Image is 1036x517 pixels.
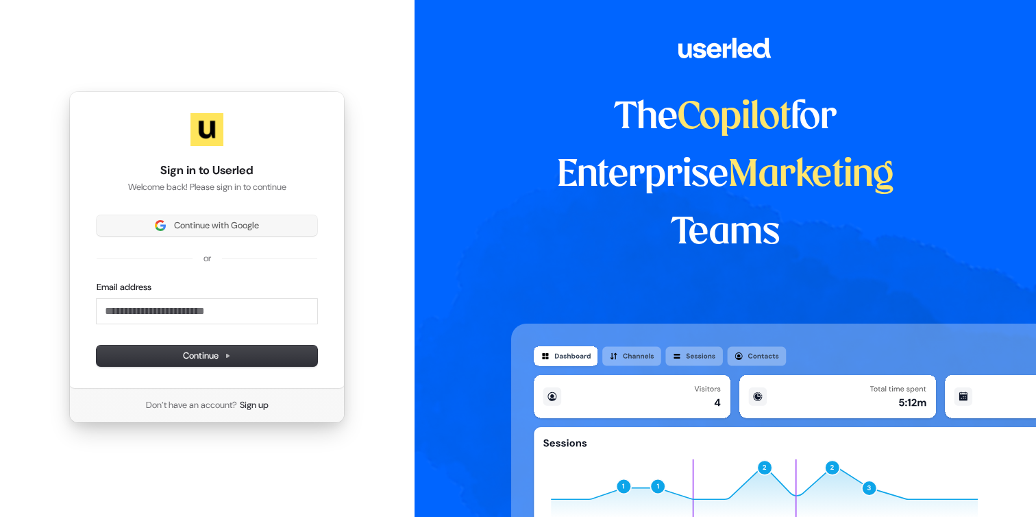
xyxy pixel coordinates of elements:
h1: The for Enterprise Teams [511,89,939,262]
label: Email address [97,281,151,293]
span: Don’t have an account? [146,399,237,411]
img: Sign in with Google [155,220,166,231]
h1: Sign in to Userled [97,163,317,179]
p: or [203,252,211,265]
button: Sign in with GoogleContinue with Google [97,215,317,236]
span: Marketing [728,158,894,193]
button: Continue [97,346,317,366]
span: Copilot [678,100,791,136]
span: Continue [183,350,231,362]
p: Welcome back! Please sign in to continue [97,181,317,193]
a: Sign up [240,399,269,411]
span: Continue with Google [174,219,259,232]
img: Userled [190,113,223,146]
